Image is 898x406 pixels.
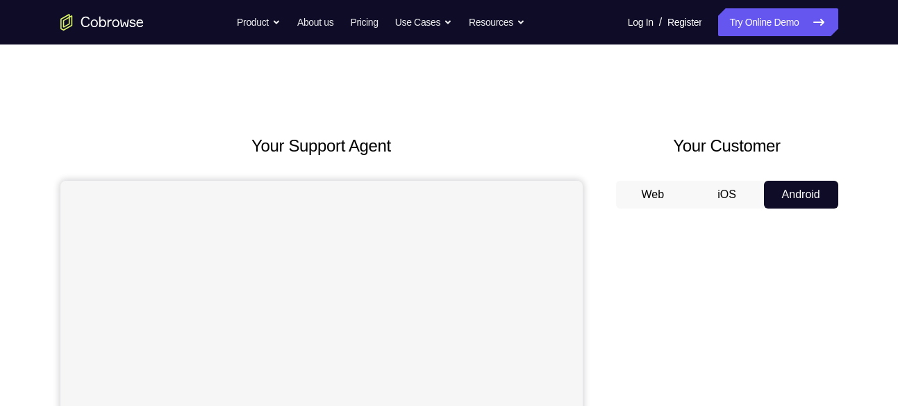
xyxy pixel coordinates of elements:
button: Resources [469,8,525,36]
a: Pricing [350,8,378,36]
button: Android [764,181,838,209]
a: Go to the home page [60,14,144,31]
button: Use Cases [395,8,452,36]
span: / [659,14,662,31]
h2: Your Support Agent [60,133,583,159]
a: About us [297,8,333,36]
button: Product [237,8,281,36]
button: Web [616,181,690,209]
a: Log In [628,8,654,36]
h2: Your Customer [616,133,838,159]
button: iOS [690,181,764,209]
a: Register [667,8,701,36]
a: Try Online Demo [718,8,838,36]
